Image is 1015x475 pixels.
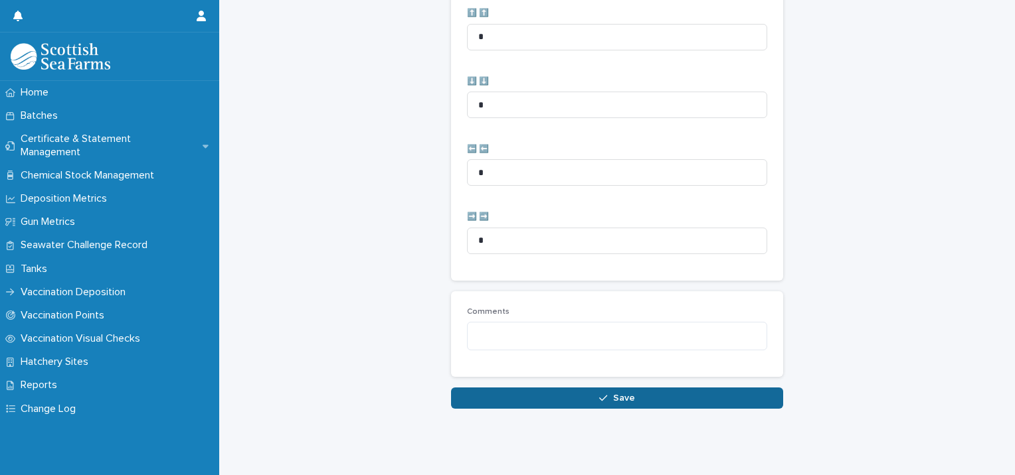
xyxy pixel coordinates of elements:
[15,379,68,391] p: Reports
[15,332,151,345] p: Vaccination Visual Checks
[15,263,58,275] p: Tanks
[15,286,136,299] p: Vaccination Deposition
[15,239,158,251] p: Seawater Challenge Record
[15,403,86,415] p: Change Log
[613,393,635,403] span: Save
[467,78,489,86] span: ⬇️ ⬇️
[15,133,203,158] p: Certificate & Statement Management
[451,387,783,409] button: Save
[15,109,68,122] p: Batches
[15,356,99,368] p: Hatchery Sites
[15,192,118,205] p: Deposition Metrics
[15,216,86,228] p: Gun Metrics
[15,309,115,322] p: Vaccination Points
[15,169,165,182] p: Chemical Stock Management
[467,9,489,17] span: ⬆️ ⬆️
[11,43,110,70] img: uOABhIYSsOPhGJQdTwEw
[467,145,489,153] span: ⬅️ ⬅️
[15,86,59,99] p: Home
[467,213,489,221] span: ➡️ ➡️
[467,308,509,316] span: Comments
